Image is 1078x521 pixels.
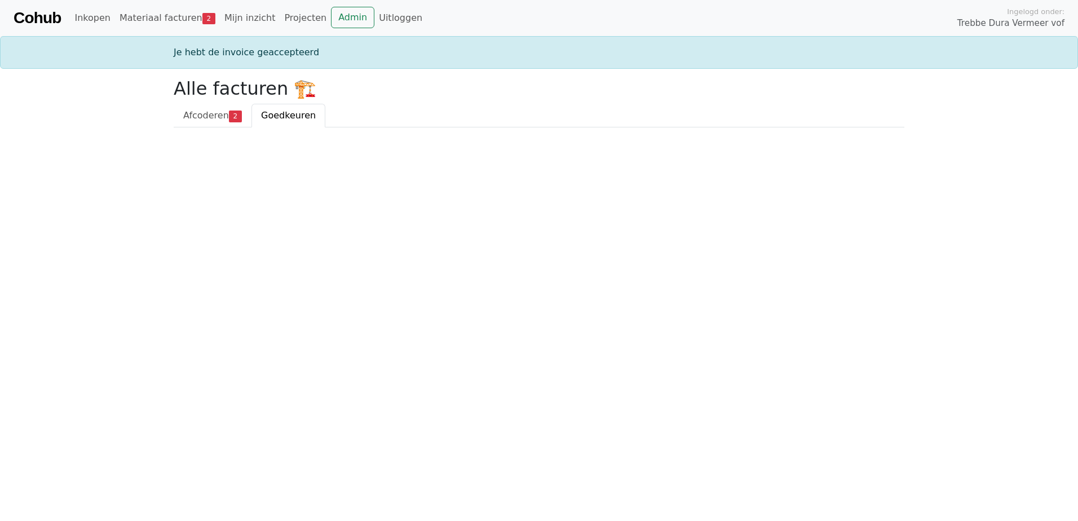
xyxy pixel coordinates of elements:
[280,7,331,29] a: Projecten
[174,78,904,99] h2: Alle facturen 🏗️
[220,7,280,29] a: Mijn inzicht
[251,104,325,127] a: Goedkeuren
[174,104,251,127] a: Afcoderen2
[14,5,61,32] a: Cohub
[229,111,242,122] span: 2
[957,17,1064,30] span: Trebbe Dura Vermeer vof
[374,7,427,29] a: Uitloggen
[115,7,220,29] a: Materiaal facturen2
[1007,6,1064,17] span: Ingelogd onder:
[202,13,215,24] span: 2
[261,110,316,121] span: Goedkeuren
[70,7,114,29] a: Inkopen
[183,110,229,121] span: Afcoderen
[331,7,374,28] a: Admin
[167,46,911,59] div: Je hebt de invoice geaccepteerd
